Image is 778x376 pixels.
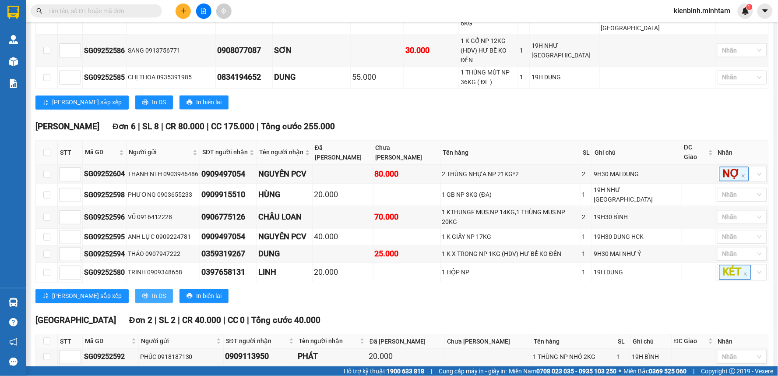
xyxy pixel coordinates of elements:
img: warehouse-icon [9,35,18,44]
span: SĐT người nhận [226,337,287,346]
td: SG09252604 [83,165,127,184]
div: 1 K X TRONG NP 1KG (HDV) HƯ BỂ KO ĐỀN [442,249,579,259]
span: [PERSON_NAME] [35,122,99,132]
td: 0908077087 [216,35,273,67]
td: SG09252586 [83,35,127,67]
div: 20.000 [369,351,444,363]
span: aim [221,8,227,14]
td: NGUYÊN PCV [257,229,313,246]
div: Nhãn [718,337,766,346]
div: 1 [520,73,528,82]
th: Chưa [PERSON_NAME] [445,334,532,349]
button: plus [176,4,191,19]
img: solution-icon [9,79,18,88]
th: Đã [PERSON_NAME] [313,141,373,165]
div: 30.000 [405,44,458,57]
div: CHỊ THOA 0935391985 [128,73,214,82]
div: 1 [582,268,591,277]
span: In DS [152,98,166,107]
div: PHÁT [298,351,366,363]
div: CHÂU LOAN [258,211,311,223]
th: SL [616,334,630,349]
div: SG09252585 [84,72,125,83]
span: printer [142,293,148,300]
span: plus [180,8,187,14]
button: aim [216,4,232,19]
div: 1 [617,352,629,362]
td: SG09252596 [83,206,127,229]
span: In biên lai [196,98,222,107]
td: 0359319267 [200,246,257,263]
th: Ghi chú [631,334,672,349]
span: | [223,316,225,326]
span: CR 40.000 [182,316,221,326]
td: SG09252592 [83,349,139,366]
span: | [161,122,163,132]
span: In biên lai [196,291,222,301]
td: 0397658131 [200,263,257,282]
sup: 1 [746,4,753,10]
div: 1 [582,232,591,242]
span: In DS [152,291,166,301]
div: SG09252586 [84,45,125,56]
span: file-add [201,8,207,14]
span: [PERSON_NAME] sắp xếp [52,291,122,301]
th: STT [58,334,83,349]
td: 0909497054 [200,165,257,184]
div: 9H30 MAI DUNG [594,170,680,179]
div: 20.000 [314,266,372,279]
div: SG09252595 [84,232,125,243]
span: Miền Nam [509,366,617,376]
span: Người gửi [129,148,191,157]
td: SG09252580 [83,263,127,282]
td: SG09252598 [83,184,127,206]
th: SL [581,141,592,165]
td: SG09252585 [83,67,127,89]
span: sort-ascending [42,293,49,300]
div: 19H30 BÌNH [594,213,680,222]
span: Đơn 6 [113,122,136,132]
span: copyright [729,368,736,374]
td: 0909915510 [200,184,257,206]
span: Đơn 2 [129,316,152,326]
th: Tên hàng [532,334,616,349]
span: CC 0 [228,316,245,326]
td: LINH [257,263,313,282]
span: | [155,316,157,326]
div: 0359319267 [201,248,255,260]
td: 0909497054 [200,229,257,246]
span: close [743,272,748,277]
div: 2 THÙNG NHỰA NP 21KG*2 [442,170,579,179]
div: LINH [258,266,311,279]
td: HÙNG [257,184,313,206]
div: VŨ 0916412228 [128,213,198,222]
span: | [694,366,695,376]
div: 0906775126 [201,211,255,223]
span: Mã GD [85,148,117,157]
span: Tên người nhận [299,337,358,346]
div: 0908077087 [217,44,271,57]
div: 0834194652 [217,71,271,84]
th: STT [58,141,83,165]
span: printer [187,293,193,300]
span: | [138,122,140,132]
th: Đã [PERSON_NAME] [367,334,445,349]
div: 2 [582,213,591,222]
div: SG09252596 [84,212,125,223]
button: printerIn DS [135,289,173,303]
span: kienbinh.minhtam [667,5,738,16]
span: Tổng cước 40.000 [252,316,321,326]
span: [GEOGRAPHIC_DATA] [35,316,116,326]
div: SG09252604 [84,169,125,180]
span: | [247,316,250,326]
span: printer [187,99,193,106]
strong: 1900 633 818 [387,368,424,375]
div: 20.000 [314,189,372,201]
div: ANH LỰC 0909224781 [128,232,198,242]
span: search [36,8,42,14]
div: 80.000 [375,168,439,181]
img: warehouse-icon [9,298,18,307]
td: DUNG [273,67,351,89]
div: SG09252580 [84,267,125,278]
span: KÉT [719,265,751,280]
